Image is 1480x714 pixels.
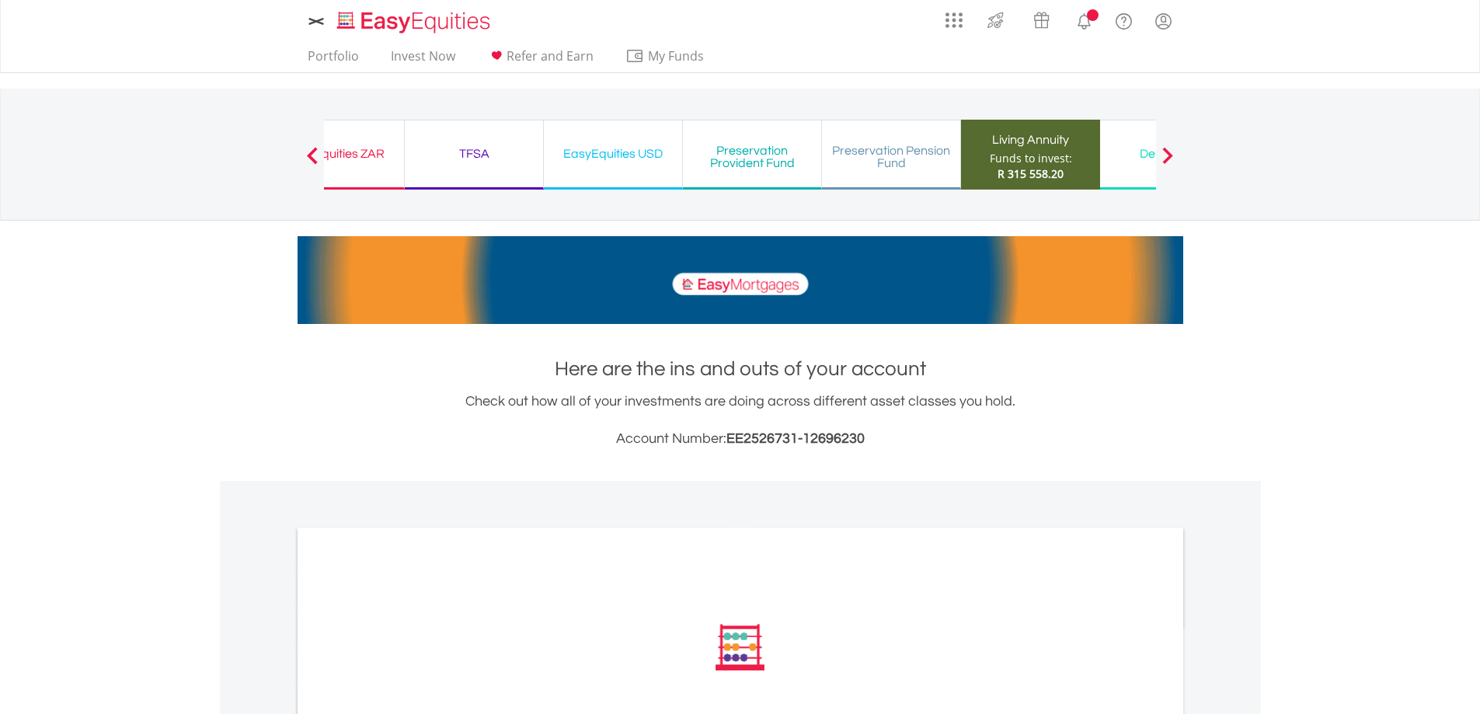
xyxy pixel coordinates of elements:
div: EasyEquities USD [553,143,673,165]
button: Previous [297,155,328,170]
img: grid-menu-icon.svg [945,12,963,29]
img: EasyEquities_Logo.png [334,9,496,35]
h3: Account Number: [298,428,1183,450]
a: Home page [331,4,496,35]
span: Refer and Earn [507,47,594,64]
a: My Profile [1144,4,1183,38]
div: Preservation Provident Fund [692,145,812,169]
div: Check out how all of your investments are doing across different asset classes you hold. [298,391,1183,450]
h1: Here are the ins and outs of your account [298,355,1183,383]
div: Preservation Pension Fund [831,145,951,169]
span: My Funds [625,46,727,66]
img: EasyMortage Promotion Banner [298,236,1183,324]
a: Notifications [1064,4,1104,35]
div: TFSA [414,143,534,165]
span: R 315 558.20 [998,166,1064,181]
a: Portfolio [301,48,365,72]
img: vouchers-v2.svg [1029,8,1054,33]
button: Next [1152,155,1183,170]
a: Vouchers [1019,4,1064,33]
a: AppsGrid [935,4,973,29]
a: Invest Now [385,48,461,72]
div: Demo ZAR [1109,143,1229,165]
div: Funds to invest: [990,151,1072,166]
span: EE2526731-12696230 [726,431,865,446]
a: Refer and Earn [481,48,600,72]
div: Living Annuity [970,129,1091,151]
img: thrive-v2.svg [983,8,1008,33]
a: FAQ's and Support [1104,4,1144,35]
div: EasyEquities ZAR [276,143,395,165]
